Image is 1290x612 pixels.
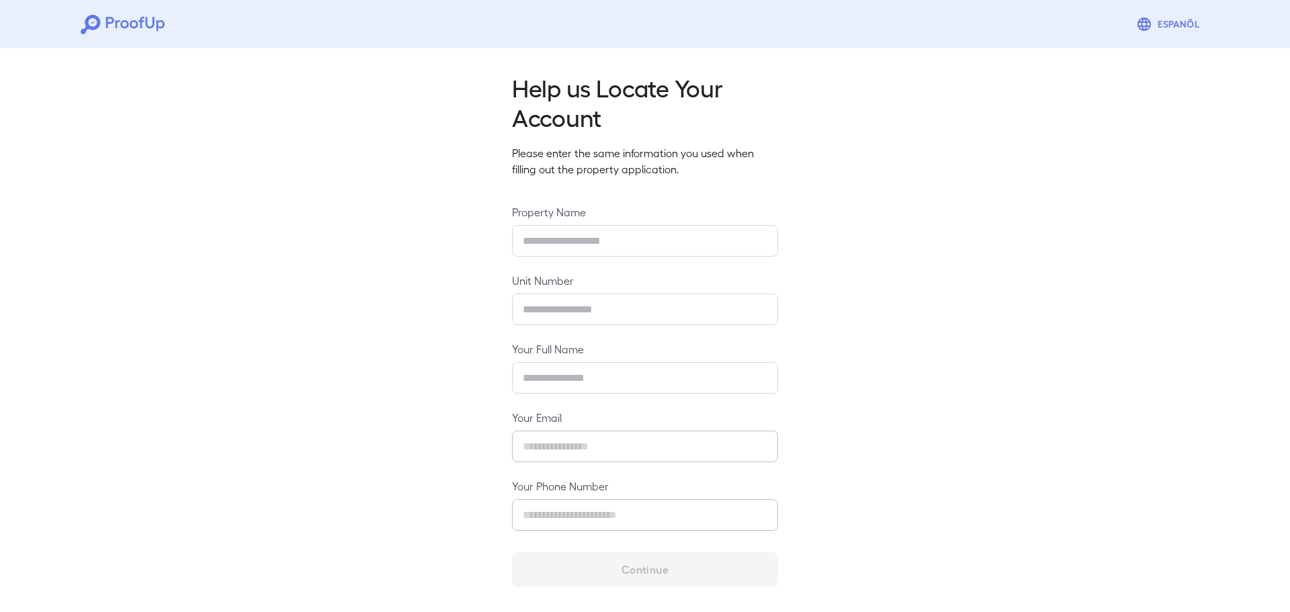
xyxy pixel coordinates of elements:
[512,73,778,132] h2: Help us Locate Your Account
[512,204,778,220] label: Property Name
[1131,11,1209,38] button: Espanõl
[512,145,778,177] p: Please enter the same information you used when filling out the property application.
[512,273,778,288] label: Unit Number
[512,478,778,494] label: Your Phone Number
[512,341,778,357] label: Your Full Name
[512,410,778,425] label: Your Email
